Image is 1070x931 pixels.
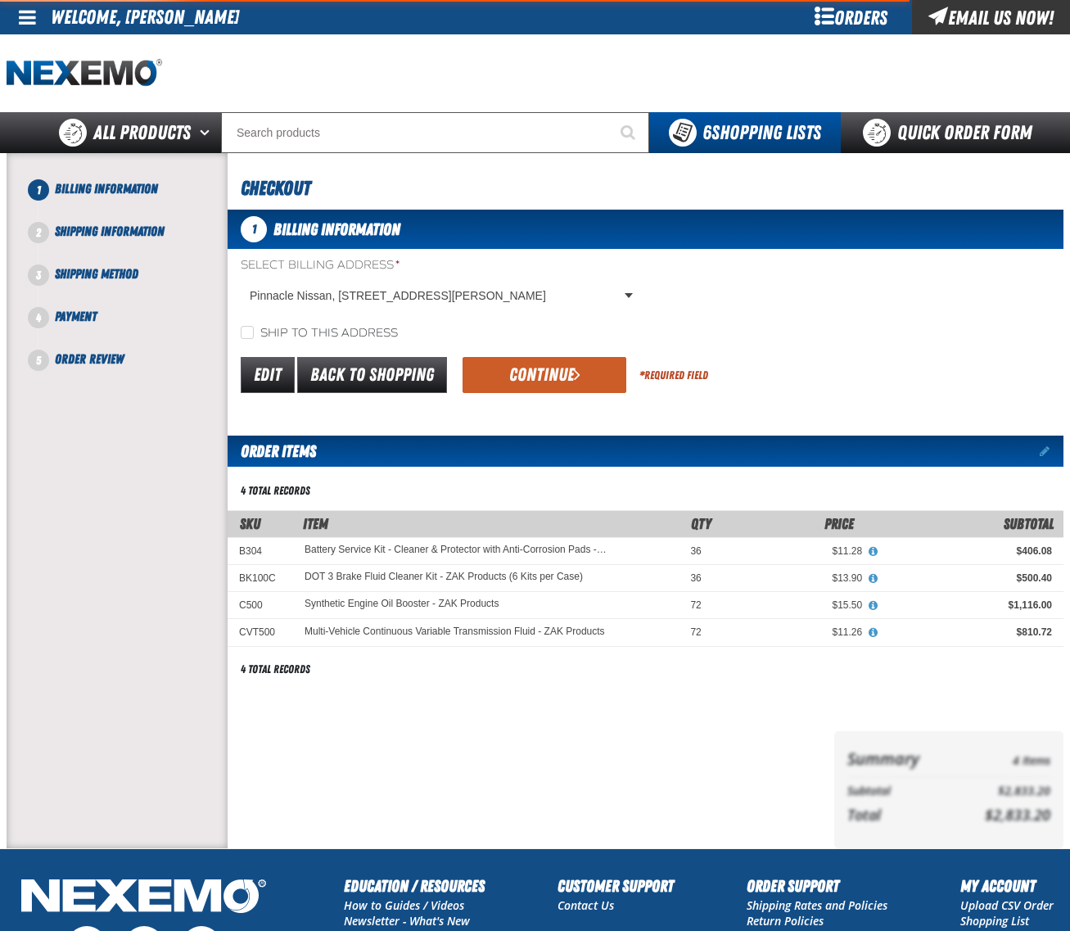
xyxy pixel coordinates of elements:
[241,258,639,273] label: Select Billing Address
[885,572,1052,585] div: $500.40
[221,112,649,153] input: Search
[344,874,485,898] h2: Education / Resources
[228,565,293,592] td: BK100C
[954,780,1050,802] td: $2,833.20
[28,350,49,371] span: 5
[28,222,49,243] span: 2
[690,626,701,638] span: 72
[960,897,1054,913] a: Upload CSV Order
[1004,515,1054,532] span: Subtotal
[273,219,400,239] span: Billing Information
[241,662,310,677] div: 4 total records
[862,599,883,613] button: View All Prices for Synthetic Engine Oil Booster - ZAK Products
[38,222,228,264] li: Shipping Information. Step 2 of 5. Not Completed
[55,181,158,197] span: Billing Information
[93,118,191,147] span: All Products
[38,264,228,307] li: Shipping Method. Step 3 of 5. Not Completed
[847,744,954,773] th: Summary
[824,515,854,532] span: Price
[26,179,228,369] nav: Checkout steps. Current step is Billing Information. Step 1 of 5
[862,626,883,640] button: View All Prices for Multi-Vehicle Continuous Variable Transmission Fluid - ZAK Products
[862,572,883,586] button: View All Prices for DOT 3 Brake Fluid Cleaner Kit - ZAK Products (6 Kits per Case)
[241,357,295,393] a: Edit
[847,802,954,828] th: Total
[885,545,1052,558] div: $406.08
[240,515,260,532] a: SKU
[55,351,124,367] span: Order Review
[885,626,1052,639] div: $810.72
[55,266,138,282] span: Shipping Method
[344,913,470,929] a: Newsletter - What's New
[38,350,228,369] li: Order Review. Step 5 of 5. Not Completed
[725,545,862,558] div: $11.28
[690,572,701,584] span: 36
[985,805,1050,825] span: $2,833.20
[55,224,165,239] span: Shipping Information
[847,780,954,802] th: Subtotal
[960,874,1054,898] h2: My Account
[649,112,841,153] button: You have 6 Shopping Lists. Open to view details
[38,307,228,350] li: Payment. Step 4 of 5. Not Completed
[725,572,862,585] div: $13.90
[747,897,887,913] a: Shipping Rates and Policies
[725,626,862,639] div: $11.26
[228,436,316,467] h2: Order Items
[558,874,674,898] h2: Customer Support
[639,368,708,383] div: Required Field
[305,572,583,583] a: DOT 3 Brake Fluid Cleaner Kit - ZAK Products (6 Kits per Case)
[297,357,447,393] a: Back to Shopping
[28,179,49,201] span: 1
[1040,445,1063,457] a: Edit items
[241,326,254,339] input: Ship to this address
[241,326,398,341] label: Ship to this address
[305,626,605,638] a: Multi-Vehicle Continuous Variable Transmission Fluid - ZAK Products
[16,874,271,922] img: Nexemo Logo
[228,592,293,619] td: C500
[55,309,97,324] span: Payment
[960,913,1029,929] a: Shopping List
[702,121,711,144] strong: 6
[463,357,626,393] button: Continue
[303,515,328,532] span: Item
[250,287,621,305] span: Pinnacle Nissan, [STREET_ADDRESS][PERSON_NAME]
[344,897,464,913] a: How to Guides / Videos
[28,264,49,286] span: 3
[558,897,614,913] a: Contact Us
[885,599,1052,612] div: $1,116.00
[38,179,228,222] li: Billing Information. Step 1 of 5. Not Completed
[228,537,293,564] td: B304
[241,483,310,499] div: 4 total records
[28,307,49,328] span: 4
[7,59,162,88] img: Nexemo logo
[690,599,701,611] span: 72
[608,112,649,153] button: Start Searching
[7,59,162,88] a: Home
[954,744,1050,773] td: 4 Items
[747,874,887,898] h2: Order Support
[747,913,824,929] a: Return Policies
[690,545,701,557] span: 36
[228,619,293,646] td: CVT500
[691,515,711,532] span: Qty
[841,112,1063,153] a: Quick Order Form
[305,545,609,556] a: Battery Service Kit - Cleaner & Protector with Anti-Corrosion Pads - ZAK Products
[305,599,499,610] a: Synthetic Engine Oil Booster - ZAK Products
[241,216,267,242] span: 1
[194,112,221,153] button: Open All Products pages
[725,599,862,612] div: $15.50
[862,545,883,559] button: View All Prices for Battery Service Kit - Cleaner & Protector with Anti-Corrosion Pads - ZAK Prod...
[241,177,310,200] span: Checkout
[702,121,821,144] span: Shopping Lists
